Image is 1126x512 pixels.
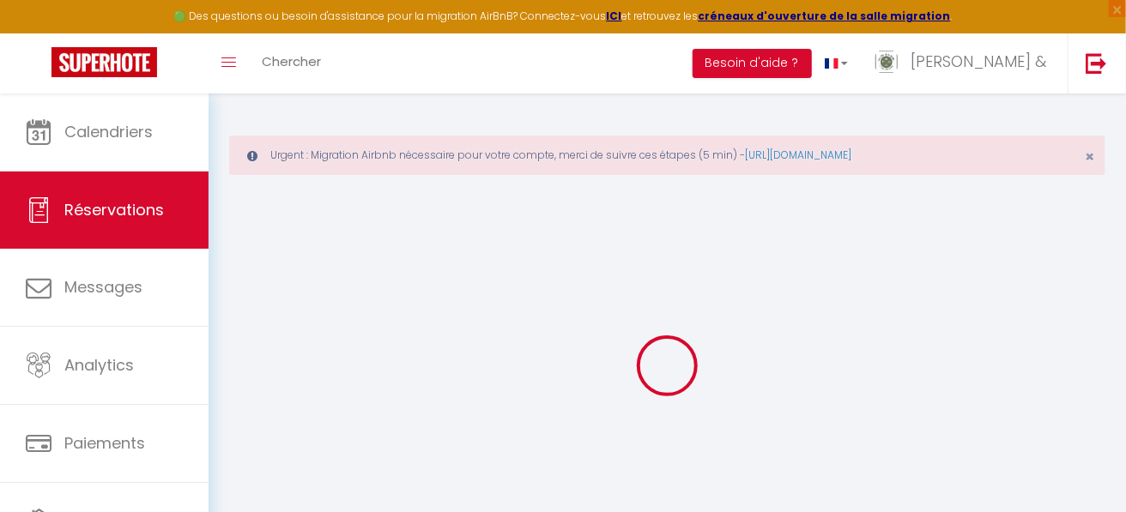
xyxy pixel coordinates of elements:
[607,9,622,23] a: ICI
[745,148,851,162] a: [URL][DOMAIN_NAME]
[1085,146,1094,167] span: ×
[861,33,1068,93] a: ... [PERSON_NAME] &
[64,276,142,298] span: Messages
[14,7,65,58] button: Ouvrir le widget de chat LiveChat
[64,354,134,376] span: Analytics
[229,136,1105,175] div: Urgent : Migration Airbnb nécessaire pour votre compte, merci de suivre ces étapes (5 min) -
[262,52,321,70] span: Chercher
[64,121,153,142] span: Calendriers
[1085,149,1094,165] button: Close
[693,49,812,78] button: Besoin d'aide ?
[874,49,899,75] img: ...
[911,51,1046,72] span: [PERSON_NAME] &
[64,432,145,454] span: Paiements
[51,47,157,77] img: Super Booking
[699,9,951,23] a: créneaux d'ouverture de la salle migration
[64,199,164,220] span: Réservations
[249,33,334,93] a: Chercher
[1086,52,1107,74] img: logout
